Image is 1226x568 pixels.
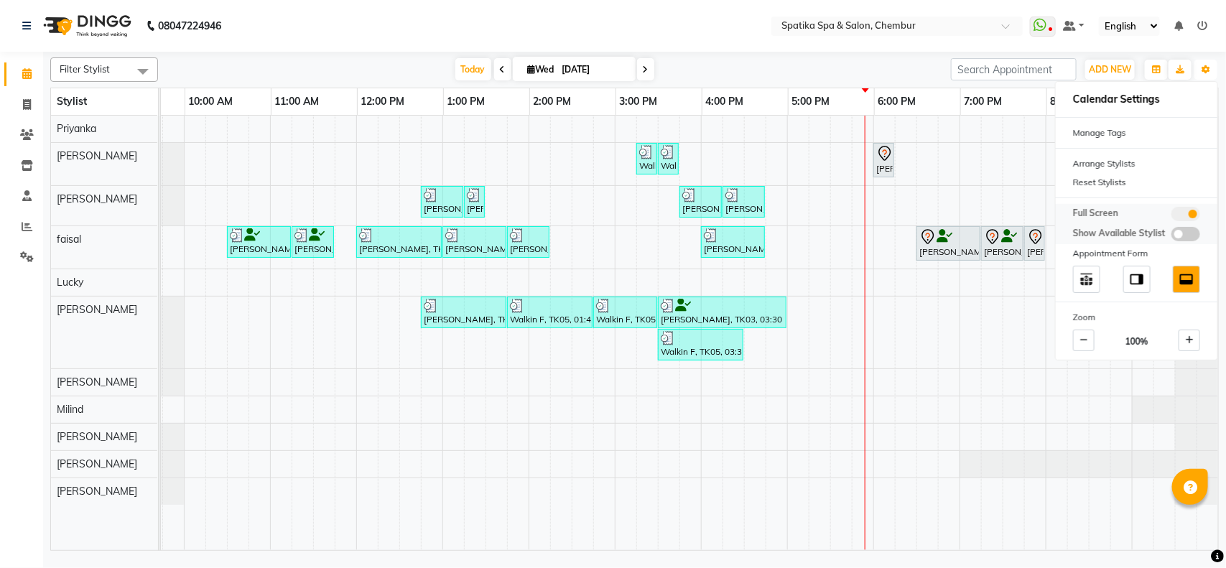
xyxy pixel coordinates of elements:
[37,6,135,46] img: logo
[57,376,137,388] span: [PERSON_NAME]
[271,91,323,112] a: 11:00 AM
[1085,60,1135,80] button: ADD NEW
[57,303,137,316] span: [PERSON_NAME]
[558,59,630,80] input: 2025-09-03
[358,91,409,112] a: 12:00 PM
[616,91,661,112] a: 3:00 PM
[638,145,656,172] div: Walkin F, TK05, 03:15 PM-03:30 PM, [GEOGRAPHIC_DATA]
[530,91,575,112] a: 2:00 PM
[659,331,742,358] div: Walkin F, TK05, 03:30 PM-04:30 PM, [DEMOGRAPHIC_DATA]-Inoa Global - Hair Below Shoulder
[1056,154,1217,173] div: Arrange Stylists
[875,91,920,112] a: 6:00 PM
[60,63,110,75] span: Filter Stylist
[57,430,137,443] span: [PERSON_NAME]
[444,91,489,112] a: 1:00 PM
[293,228,333,256] div: [PERSON_NAME] V, TK02, 11:15 AM-11:45 AM, [PERSON_NAME] Styling / Crafting / Trim
[1026,228,1044,259] div: [PERSON_NAME], TK08, 07:45 PM-08:00 PM, [DEMOGRAPHIC_DATA]-Majirel Global Color - Hair Upto Neck ...
[1089,64,1131,75] span: ADD NEW
[185,91,237,112] a: 10:00 AM
[875,145,893,175] div: [PERSON_NAME], TK07, 06:00 PM-06:15 PM, Eyebrows
[1056,124,1217,142] div: Manage Tags
[57,485,137,498] span: [PERSON_NAME]
[961,91,1006,112] a: 7:00 PM
[1073,227,1166,241] span: Show Available Stylist
[1073,207,1118,221] span: Full Screen
[951,58,1077,80] input: Search Appointment
[455,58,491,80] span: Today
[659,145,677,172] div: Walkin F, TK05, 03:30 PM-03:45 PM, Eyebrows
[918,228,979,259] div: [PERSON_NAME], TK08, 06:30 PM-07:15 PM, Haircuts
[1056,308,1217,327] div: Zoom
[1056,88,1217,111] h6: Calendar Settings
[57,457,137,470] span: [PERSON_NAME]
[422,188,462,215] div: [PERSON_NAME], TK04, 12:45 PM-01:15 PM, Classic Manicure
[681,188,720,215] div: [PERSON_NAME], TK03, 03:45 PM-04:15 PM, Classic Foot Massage
[789,91,834,112] a: 5:00 PM
[659,299,785,326] div: [PERSON_NAME], TK03, 03:30 PM-05:00 PM, [DEMOGRAPHIC_DATA]-Inoa Touch Up (Up To 2 Inches)
[444,228,505,256] div: [PERSON_NAME], TK04, 01:00 PM-01:45 PM, Haircuts
[57,122,96,135] span: Priyanka
[524,64,558,75] span: Wed
[57,149,137,162] span: [PERSON_NAME]
[702,91,748,112] a: 4:00 PM
[57,276,83,289] span: Lucky
[422,299,505,326] div: [PERSON_NAME], TK04, 12:45 PM-01:45 PM, [DEMOGRAPHIC_DATA]-Inoa Touch Up (Up To 2 Inches)
[1125,335,1148,348] span: 100%
[1056,173,1217,192] div: Reset Stylists
[1129,271,1145,287] img: dock_right.svg
[57,403,83,416] span: Milind
[1179,271,1194,287] img: dock_bottom.svg
[57,95,87,108] span: Stylist
[595,299,656,326] div: Walkin F, TK05, 02:45 PM-03:30 PM, [DEMOGRAPHIC_DATA]-Haircuts
[983,228,1022,259] div: [PERSON_NAME], TK08, 07:15 PM-07:45 PM, [PERSON_NAME] Styling / Crafting / Trim
[57,192,137,205] span: [PERSON_NAME]
[508,299,591,326] div: Walkin F, TK05, 01:45 PM-02:45 PM, Clear Dose For Dandruff / Dry Scalp- Per Tube
[358,228,440,256] div: [PERSON_NAME], TK04, 12:00 PM-01:00 PM, [DEMOGRAPHIC_DATA]-Majirel Global Color - Hair Upto Neck ...
[228,228,289,256] div: [PERSON_NAME] V, TK02, 10:30 AM-11:15 AM, Haircuts
[465,188,483,215] div: [PERSON_NAME], TK04, 01:15 PM-01:30 PM, Eyebrows
[1056,244,1217,263] div: Appointment Form
[158,6,221,46] b: 08047224946
[1079,271,1095,287] img: table_move_above.svg
[508,228,548,256] div: [PERSON_NAME], TK04, 01:45 PM-02:15 PM, Head Massage-Coconut / Olive / Almond Oil 30 Mins
[1047,91,1092,112] a: 8:00 PM
[702,228,763,256] div: [PERSON_NAME], TK06, 04:00 PM-04:45 PM, Haircuts
[57,233,81,246] span: faisal
[724,188,763,215] div: [PERSON_NAME], TK03, 04:15 PM-04:45 PM, Classic Foot Massage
